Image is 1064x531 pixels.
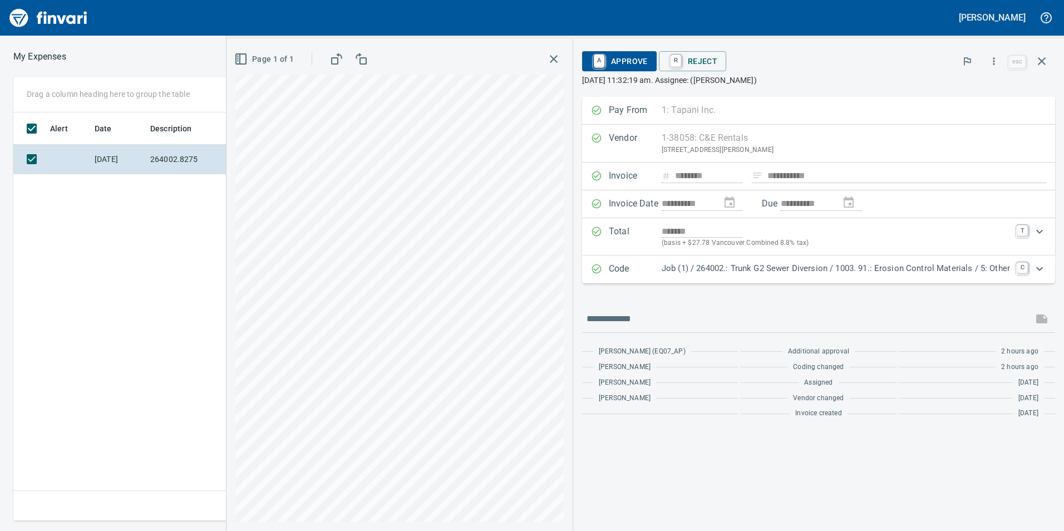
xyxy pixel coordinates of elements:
[956,9,1028,26] button: [PERSON_NAME]
[50,122,68,135] span: Alert
[599,377,651,389] span: [PERSON_NAME]
[959,12,1026,23] h5: [PERSON_NAME]
[95,122,126,135] span: Date
[582,51,657,71] button: AApprove
[95,122,112,135] span: Date
[1009,56,1026,68] a: esc
[150,122,206,135] span: Description
[13,50,66,63] p: My Expenses
[1028,306,1055,332] span: This records your message into the invoice and notifies anyone mentioned
[7,4,90,31] img: Finvari
[982,49,1006,73] button: More
[955,49,979,73] button: Flag
[599,393,651,404] span: [PERSON_NAME]
[594,55,604,67] a: A
[793,393,844,404] span: Vendor changed
[659,51,726,71] button: RReject
[668,52,717,71] span: Reject
[1018,377,1038,389] span: [DATE]
[582,218,1055,255] div: Expand
[1017,262,1028,273] a: C
[13,50,66,63] nav: breadcrumb
[671,55,681,67] a: R
[27,88,190,100] p: Drag a column heading here to group the table
[582,75,1055,86] p: [DATE] 11:32:19 am. Assignee: ([PERSON_NAME])
[788,346,849,357] span: Additional approval
[609,262,662,277] p: Code
[237,52,294,66] span: Page 1 of 1
[232,49,298,70] button: Page 1 of 1
[150,122,192,135] span: Description
[662,238,1010,249] p: (basis + $27.78 Vancouver Combined 8.8% tax)
[599,362,651,373] span: [PERSON_NAME]
[591,52,648,71] span: Approve
[1018,393,1038,404] span: [DATE]
[50,122,82,135] span: Alert
[582,255,1055,283] div: Expand
[804,377,833,389] span: Assigned
[90,145,146,174] td: [DATE]
[1001,346,1038,357] span: 2 hours ago
[146,145,246,174] td: 264002.8275
[793,362,844,373] span: Coding changed
[662,262,1010,275] p: Job (1) / 264002.: Trunk G2 Sewer Diversion / 1003. 91.: Erosion Control Materials / 5: Other
[609,225,662,249] p: Total
[795,408,842,419] span: Invoice created
[1006,48,1055,75] span: Close invoice
[1017,225,1028,236] a: T
[1001,362,1038,373] span: 2 hours ago
[1018,408,1038,419] span: [DATE]
[599,346,686,357] span: [PERSON_NAME] (EQ07_AP)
